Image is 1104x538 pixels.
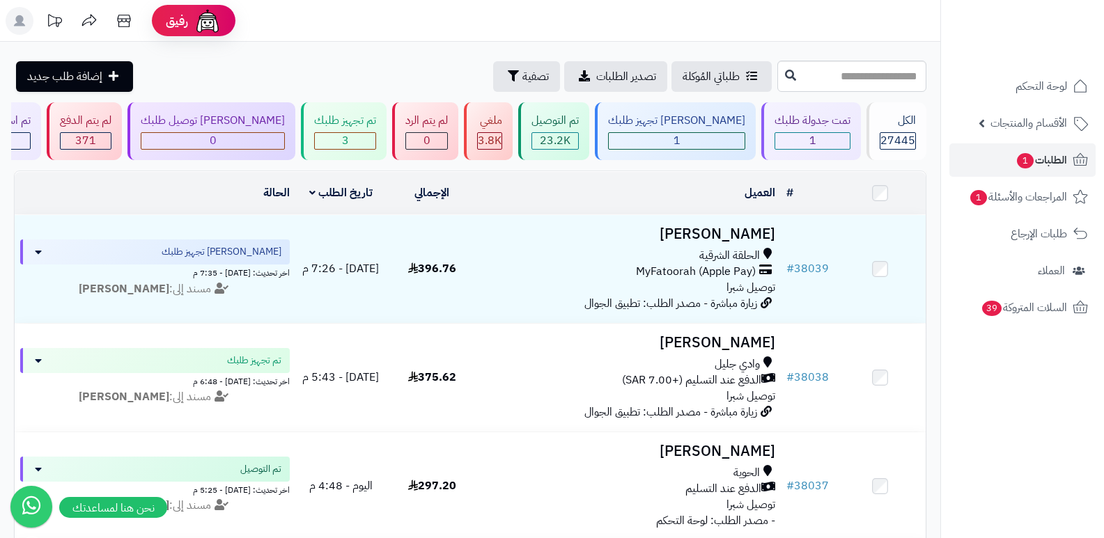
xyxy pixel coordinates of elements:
div: تم تجهيز طلبك [314,113,376,129]
div: 23249 [532,133,578,149]
a: إضافة طلب جديد [16,61,133,92]
a: تاريخ الطلب [309,184,373,201]
div: 0 [406,133,447,149]
a: طلبات الإرجاع [949,217,1096,251]
a: العميل [745,184,775,201]
div: 0 [141,133,284,149]
div: لم يتم الدفع [60,113,111,129]
a: #38039 [786,260,829,277]
strong: [PERSON_NAME] [79,280,169,297]
span: # [786,369,794,386]
a: الكل27445 [864,102,929,160]
a: [PERSON_NAME] توصيل طلبك 0 [125,102,298,160]
span: طلباتي المُوكلة [683,68,740,85]
a: ملغي 3.8K [461,102,515,160]
span: # [786,477,794,494]
span: 297.20 [408,477,456,494]
span: تم تجهيز طلبك [227,354,281,367]
span: 3.8K [478,132,502,149]
a: لوحة التحكم [949,70,1096,103]
span: طلبات الإرجاع [1011,224,1067,244]
span: 1 [970,190,987,205]
span: 1 [1017,153,1034,168]
h3: [PERSON_NAME] [483,443,776,459]
span: لوحة التحكم [1016,77,1067,96]
span: 371 [75,132,96,149]
span: 0 [423,132,430,149]
div: 3 [315,133,375,149]
span: 0 [210,132,217,149]
a: تصدير الطلبات [564,61,667,92]
a: تحديثات المنصة [37,7,72,38]
div: اخر تحديث: [DATE] - 6:48 م [20,373,290,388]
div: 3820 [478,133,502,149]
span: الحلقة الشرقية [699,248,760,264]
a: لم يتم الدفع 371 [44,102,125,160]
a: تمت جدولة طلبك 1 [759,102,864,160]
a: الحالة [263,184,290,201]
div: مسند إلى: [10,281,300,297]
span: تصفية [522,68,549,85]
a: #38038 [786,369,829,386]
span: 375.62 [408,369,456,386]
span: الطلبات [1016,150,1067,170]
span: 27445 [880,132,915,149]
div: 1 [609,133,745,149]
a: الإجمالي [414,184,449,201]
a: المراجعات والأسئلة1 [949,180,1096,214]
img: ai-face.png [194,7,221,35]
span: الدفع عند التسليم [685,481,761,497]
a: السلات المتروكة39 [949,291,1096,324]
a: طلباتي المُوكلة [671,61,772,92]
span: المراجعات والأسئلة [969,187,1067,207]
a: [PERSON_NAME] تجهيز طلبك 1 [592,102,759,160]
span: # [786,260,794,277]
span: توصيل شبرا [726,496,775,513]
span: 23.2K [540,132,570,149]
div: اخر تحديث: [DATE] - 5:25 م [20,482,290,496]
span: توصيل شبرا [726,388,775,404]
div: لم يتم الرد [405,113,448,129]
span: تم التوصيل [240,462,281,476]
img: logo-2.png [1009,35,1091,65]
span: توصيل شبرا [726,279,775,296]
span: MyFatoorah (Apple Pay) [636,264,756,280]
span: 1 [674,132,681,149]
span: إضافة طلب جديد [27,68,102,85]
a: لم يتم الرد 0 [389,102,461,160]
span: اليوم - 4:48 م [309,477,373,494]
span: رفيق [166,13,188,29]
span: 1 [809,132,816,149]
span: 3 [342,132,349,149]
span: زيارة مباشرة - مصدر الطلب: تطبيق الجوال [584,404,757,420]
button: تصفية [493,61,560,92]
div: ملغي [477,113,502,129]
h3: [PERSON_NAME] [483,335,776,351]
a: # [786,184,793,201]
span: الأقسام والمنتجات [990,113,1067,133]
a: تم التوصيل 23.2K [515,102,592,160]
div: مسند إلى: [10,389,300,405]
span: [PERSON_NAME] تجهيز طلبك [162,245,281,259]
a: تم تجهيز طلبك 3 [298,102,389,160]
span: السلات المتروكة [981,298,1067,317]
div: [PERSON_NAME] توصيل طلبك [141,113,285,129]
h3: [PERSON_NAME] [483,226,776,242]
div: 371 [61,133,111,149]
span: 396.76 [408,260,456,277]
span: الدفع عند التسليم (+7.00 SAR) [622,372,761,388]
span: الحوية [733,465,760,481]
strong: [PERSON_NAME] [79,388,169,405]
div: اخر تحديث: [DATE] - 7:35 م [20,264,290,279]
span: العملاء [1038,261,1065,280]
a: العملاء [949,254,1096,287]
div: الكل [880,113,916,129]
span: 39 [982,301,1002,316]
div: تم التوصيل [531,113,579,129]
span: [DATE] - 5:43 م [302,369,379,386]
span: زيارة مباشرة - مصدر الطلب: تطبيق الجوال [584,295,757,312]
span: وادي جليل [715,356,760,372]
a: #38037 [786,477,829,494]
span: تصدير الطلبات [596,68,656,85]
div: 1 [775,133,850,149]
